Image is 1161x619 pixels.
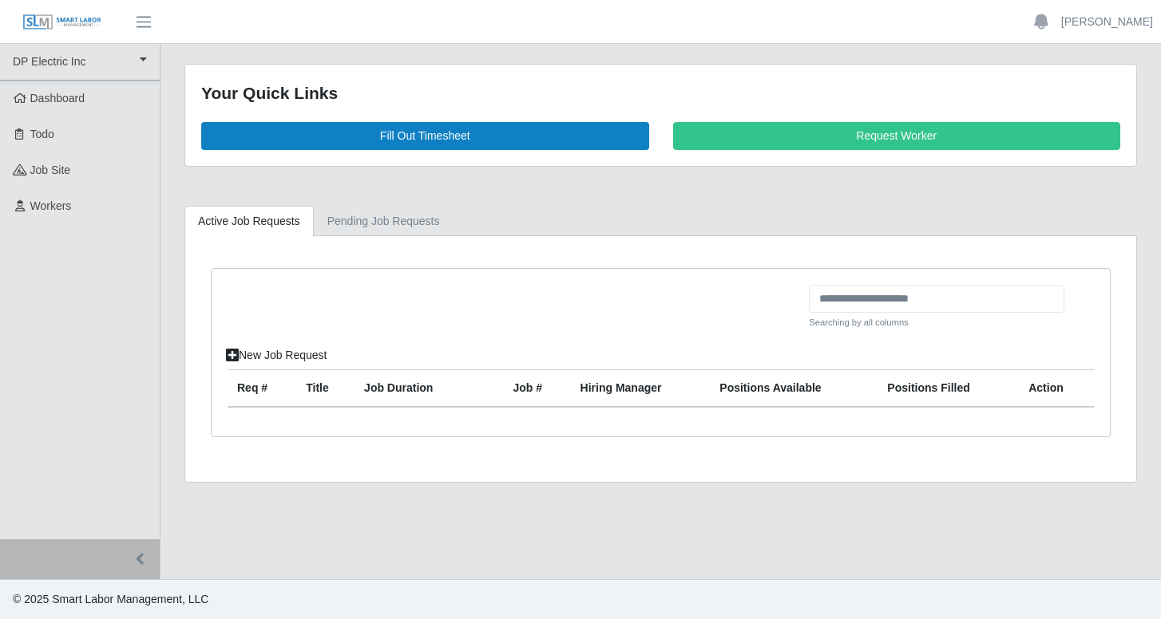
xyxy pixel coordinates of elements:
th: Job Duration [355,370,477,408]
a: New Job Request [216,341,338,369]
img: SLM Logo [22,14,102,31]
span: Dashboard [30,92,85,104]
th: Action [1019,370,1094,408]
a: Fill Out Timesheet [201,122,649,150]
th: Hiring Manager [571,370,711,408]
a: [PERSON_NAME] [1061,14,1153,30]
span: © 2025 Smart Labor Management, LLC [13,593,208,605]
th: Title [296,370,355,408]
th: Req # [228,370,296,408]
a: Request Worker [673,122,1121,150]
small: Searching by all columns [809,316,1064,329]
span: Workers [30,199,72,212]
div: Your Quick Links [201,81,1120,106]
span: Todo [30,128,54,140]
th: Job # [504,370,571,408]
a: Pending Job Requests [314,206,454,237]
a: Active Job Requests [184,206,314,237]
th: Positions Filled [878,370,1019,408]
th: Positions Available [710,370,878,408]
span: job site [30,164,71,176]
